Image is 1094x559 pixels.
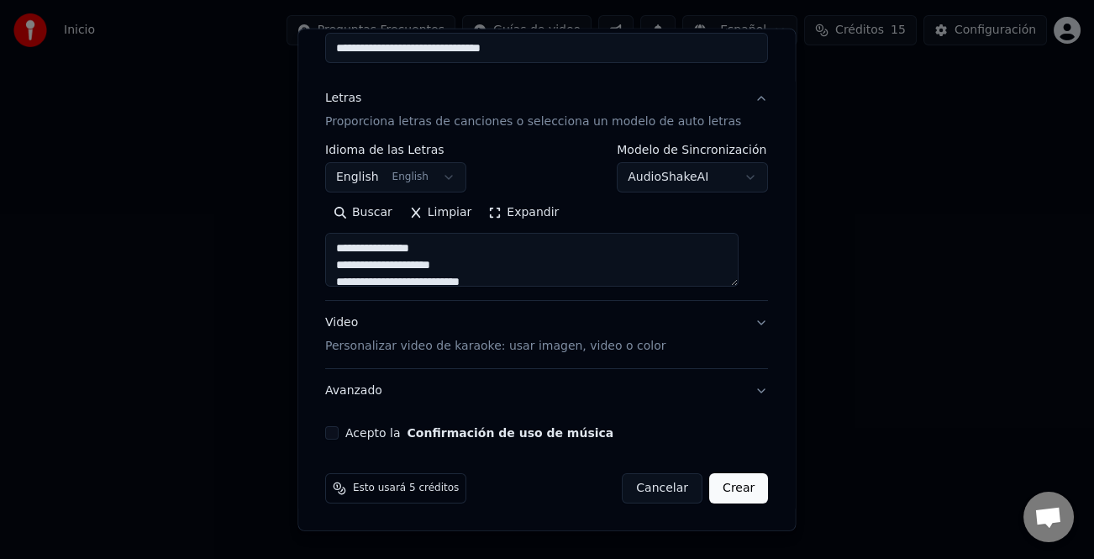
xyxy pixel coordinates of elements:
[325,369,768,413] button: Avanzado
[325,113,741,130] p: Proporciona letras de canciones o selecciona un modelo de auto letras
[709,473,768,504] button: Crear
[353,482,459,495] span: Esto usará 5 créditos
[345,427,613,439] label: Acepto la
[325,76,768,144] button: LetrasProporciona letras de canciones o selecciona un modelo de auto letras
[623,473,703,504] button: Cancelar
[408,427,614,439] button: Acepto la
[325,301,768,368] button: VideoPersonalizar video de karaoke: usar imagen, video o color
[325,144,466,156] label: Idioma de las Letras
[325,144,768,300] div: LetrasProporciona letras de canciones o selecciona un modelo de auto letras
[401,199,480,226] button: Limpiar
[481,199,568,226] button: Expandir
[325,338,665,355] p: Personalizar video de karaoke: usar imagen, video o color
[618,144,769,156] label: Modelo de Sincronización
[325,314,665,355] div: Video
[325,199,401,226] button: Buscar
[325,90,361,107] div: Letras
